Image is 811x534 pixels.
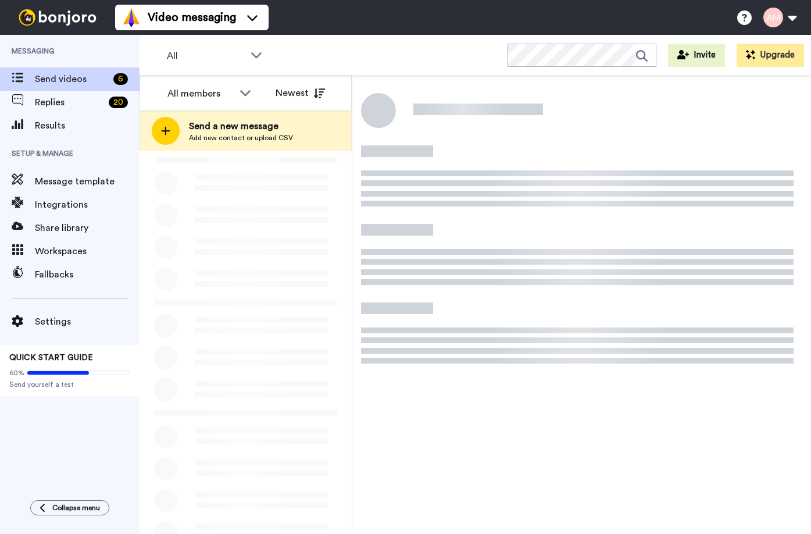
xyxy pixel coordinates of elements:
[35,198,140,212] span: Integrations
[737,44,804,67] button: Upgrade
[267,81,334,105] button: Newest
[9,380,130,389] span: Send yourself a test
[52,503,100,512] span: Collapse menu
[9,354,93,362] span: QUICK START GUIDE
[167,49,245,63] span: All
[30,500,109,515] button: Collapse menu
[189,133,293,143] span: Add new contact or upload CSV
[122,8,141,27] img: vm-color.svg
[9,368,24,378] span: 60%
[35,119,140,133] span: Results
[35,72,109,86] span: Send videos
[35,315,140,329] span: Settings
[35,175,140,188] span: Message template
[148,9,236,26] span: Video messaging
[14,9,101,26] img: bj-logo-header-white.svg
[109,97,128,108] div: 20
[35,268,140,282] span: Fallbacks
[35,221,140,235] span: Share library
[668,44,725,67] button: Invite
[113,73,128,85] div: 6
[35,95,104,109] span: Replies
[189,119,293,133] span: Send a new message
[167,87,234,101] div: All members
[35,244,140,258] span: Workspaces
